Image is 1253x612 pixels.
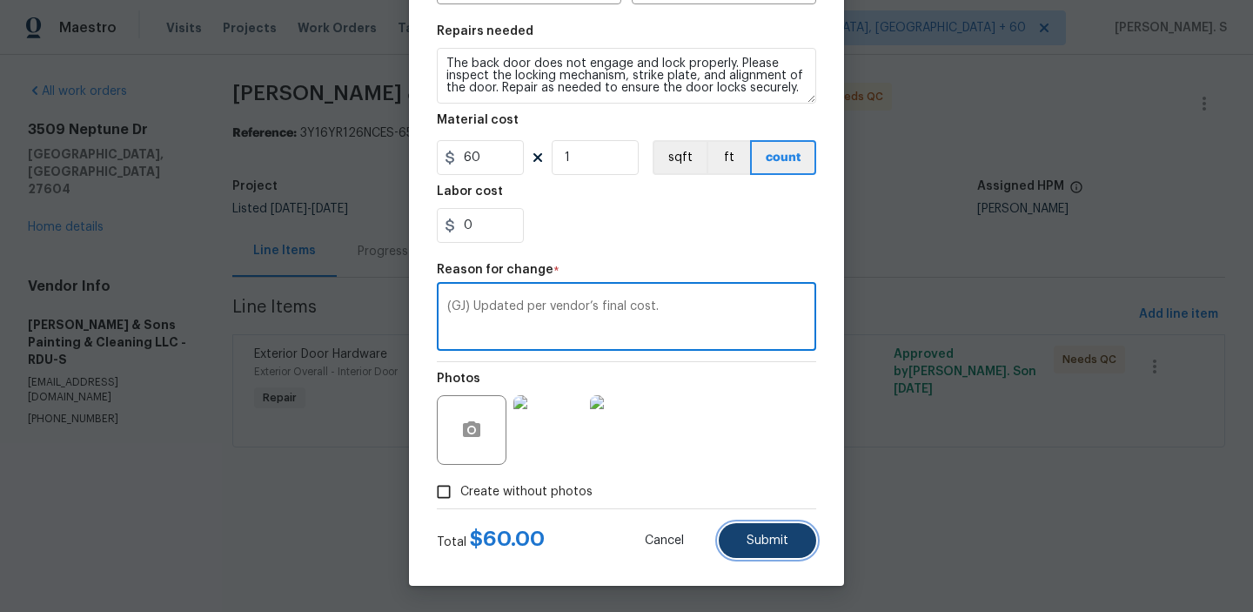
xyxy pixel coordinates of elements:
[437,185,503,198] h5: Labor cost
[645,535,684,548] span: Cancel
[617,523,712,558] button: Cancel
[719,523,816,558] button: Submit
[653,140,707,175] button: sqft
[447,300,806,337] textarea: (GJ) Updated per vendor’s final cost.
[437,48,816,104] textarea: The back door does not engage and lock properly. Please inspect the locking mechanism, strike pla...
[460,483,593,501] span: Create without photos
[437,530,545,551] div: Total
[437,264,553,276] h5: Reason for change
[747,535,788,548] span: Submit
[750,140,816,175] button: count
[470,528,545,549] span: $ 60.00
[437,114,519,126] h5: Material cost
[707,140,750,175] button: ft
[437,373,480,385] h5: Photos
[437,25,533,37] h5: Repairs needed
